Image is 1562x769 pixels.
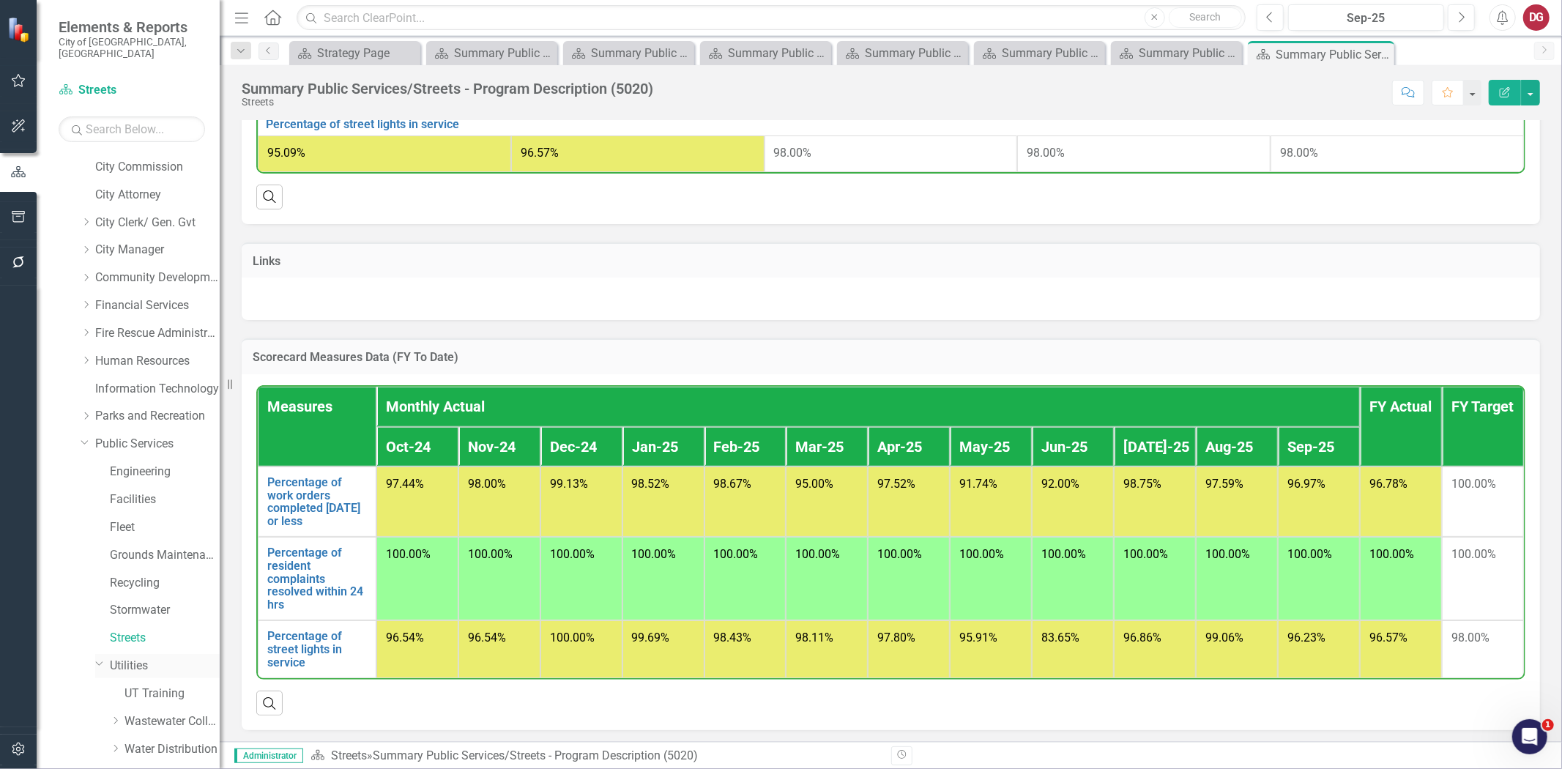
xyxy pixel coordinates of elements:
a: Streets [110,630,220,647]
span: 98.00% [468,477,506,491]
button: Sep-25 [1288,4,1444,31]
span: 100.00% [1205,547,1250,561]
a: Grounds Maintenance [110,547,220,564]
a: City Clerk/ Gen. Gvt [95,215,220,231]
a: Percentage of street lights in service [266,118,1516,131]
div: Summary Public Services/Streets - Program Description (5020) [1276,45,1391,64]
span: 96.57% [521,146,559,160]
a: UT Training [124,686,220,702]
span: 100.00% [714,547,759,561]
a: City Commission [95,159,220,176]
a: Streets [59,82,205,99]
span: 99.69% [632,631,670,644]
small: City of [GEOGRAPHIC_DATA], [GEOGRAPHIC_DATA] [59,36,205,60]
span: 96.23% [1287,631,1325,644]
a: Engineering [110,464,220,480]
input: Search ClearPoint... [297,5,1246,31]
a: Summary Public Services/Grounds Maintenance - Program Description (5090) [841,44,964,62]
h3: Links [253,255,1529,268]
div: Summary Public Services/Facility Management - Program Description (5040) [591,44,691,62]
span: 97.52% [877,477,915,491]
div: Streets [242,97,653,108]
div: Summary Public Services/Stormwater Engineering & Operations (410/5050) [1139,44,1238,62]
td: Double-Click to Edit Right Click for Context Menu [258,467,376,537]
span: 91.74% [959,477,997,491]
span: Administrator [234,748,303,763]
div: » [310,748,880,765]
input: Search Below... [59,116,205,142]
a: Summary Public Services/Facility Management - Program Description (5040) [567,44,691,62]
span: 92.00% [1041,477,1079,491]
h3: Scorecard Measures Data (FY To Date) [253,351,1529,364]
div: Sep-25 [1293,10,1439,27]
span: 100.00% [1287,547,1332,561]
a: Recycling [110,575,220,592]
span: 98.75% [1123,477,1161,491]
div: Summary Public Services/Streets - Program Description (5020) [373,748,698,762]
a: Summary Public Services/Operations - Program Description (5005) [978,44,1101,62]
span: 100.00% [1123,547,1168,561]
span: 98.67% [714,477,752,491]
td: Double-Click to Edit Right Click for Context Menu [258,537,376,620]
td: Double-Click to Edit Right Click for Context Menu [258,620,376,678]
span: 98.52% [632,477,670,491]
span: 100.00% [959,547,1004,561]
a: Water Distribution [124,741,220,758]
a: Percentage of street lights in service [267,630,367,669]
a: Utilities [110,658,220,675]
span: 95.91% [959,631,997,644]
span: 98.00% [774,146,812,160]
span: 98.43% [714,631,752,644]
a: Facilities [110,491,220,508]
span: 95.09% [267,146,305,160]
span: 100.00% [468,547,513,561]
span: 96.78% [1369,477,1407,491]
img: ClearPoint Strategy [7,16,34,42]
span: 100.00% [795,547,840,561]
a: Information Technology [95,381,220,398]
a: Stormwater [110,602,220,619]
span: 98.00% [1451,631,1490,644]
span: 100.00% [550,631,595,644]
a: Parks and Recreation [95,408,220,425]
span: 100.00% [386,547,431,561]
a: City Attorney [95,187,220,204]
a: City Manager [95,242,220,259]
span: 97.59% [1205,477,1243,491]
span: 1 [1542,719,1554,731]
span: 100.00% [632,547,677,561]
a: Community Development [95,270,220,286]
a: Percentage of resident complaints resolved within 24 hrs [267,546,367,611]
a: Human Resources [95,353,220,370]
span: 100.00% [877,547,922,561]
a: Streets [331,748,367,762]
div: Summary Public Services/Operations - Program Description (5005) [1002,44,1101,62]
span: 96.97% [1287,477,1325,491]
a: Financial Services [95,297,220,314]
span: 98.00% [1280,146,1318,160]
iframe: Intercom live chat [1512,719,1547,754]
span: 100.00% [1451,477,1496,491]
span: 97.80% [877,631,915,644]
div: Summary Public Services/Fleet Management (5080) [728,44,828,62]
span: Search [1189,11,1221,23]
a: Summary Public Services/Fleet Management (5080) [704,44,828,62]
span: 96.54% [468,631,506,644]
div: Summary Public Services Engineering - Program Description (5002/6002) [454,44,554,62]
span: Elements & Reports [59,18,205,36]
a: Fleet [110,519,220,536]
a: Strategy Page [293,44,417,62]
span: 100.00% [550,547,595,561]
a: Summary Public Services/Stormwater Engineering & Operations (410/5050) [1115,44,1238,62]
button: DG [1523,4,1550,31]
span: 83.65% [1041,631,1079,644]
button: Search [1169,7,1242,28]
span: 96.54% [386,631,424,644]
span: 100.00% [1369,547,1414,561]
span: 100.00% [1451,547,1496,561]
span: 95.00% [795,477,833,491]
span: 97.44% [386,477,424,491]
a: Summary Public Services Engineering - Program Description (5002/6002) [430,44,554,62]
a: Wastewater Collection [124,713,220,730]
